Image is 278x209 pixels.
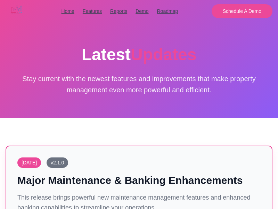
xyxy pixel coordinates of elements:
[212,4,272,18] button: Schedule A Demo
[17,157,41,168] span: [DATE]
[17,173,261,187] h2: Major Maintenance & Banking Enhancements
[136,7,148,15] a: Demo
[6,45,272,65] h1: Latest
[47,157,68,168] span: v2.1.0
[6,73,272,95] p: Stay current with the newest features and improvements that make property management even more po...
[62,7,74,15] a: Home
[83,7,102,15] a: Features
[110,7,127,15] a: Reports
[131,45,196,64] span: Updates
[157,7,178,15] a: Roadmap
[6,1,28,18] img: Simplicity Logo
